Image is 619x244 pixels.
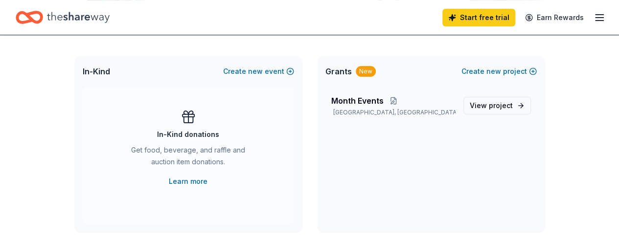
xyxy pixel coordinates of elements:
[16,6,110,29] a: Home
[463,97,531,114] a: View project
[442,9,515,26] a: Start free trial
[248,66,263,77] span: new
[519,9,590,26] a: Earn Rewards
[325,66,352,77] span: Grants
[489,101,513,110] span: project
[331,109,456,116] p: [GEOGRAPHIC_DATA], [GEOGRAPHIC_DATA]
[169,176,207,187] a: Learn more
[83,66,110,77] span: In-Kind
[122,144,255,172] div: Get food, beverage, and raffle and auction item donations.
[486,66,501,77] span: new
[331,95,384,107] span: Month Events
[157,129,219,140] div: In-Kind donations
[223,66,294,77] button: Createnewevent
[356,66,376,77] div: New
[461,66,537,77] button: Createnewproject
[470,100,513,111] span: View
